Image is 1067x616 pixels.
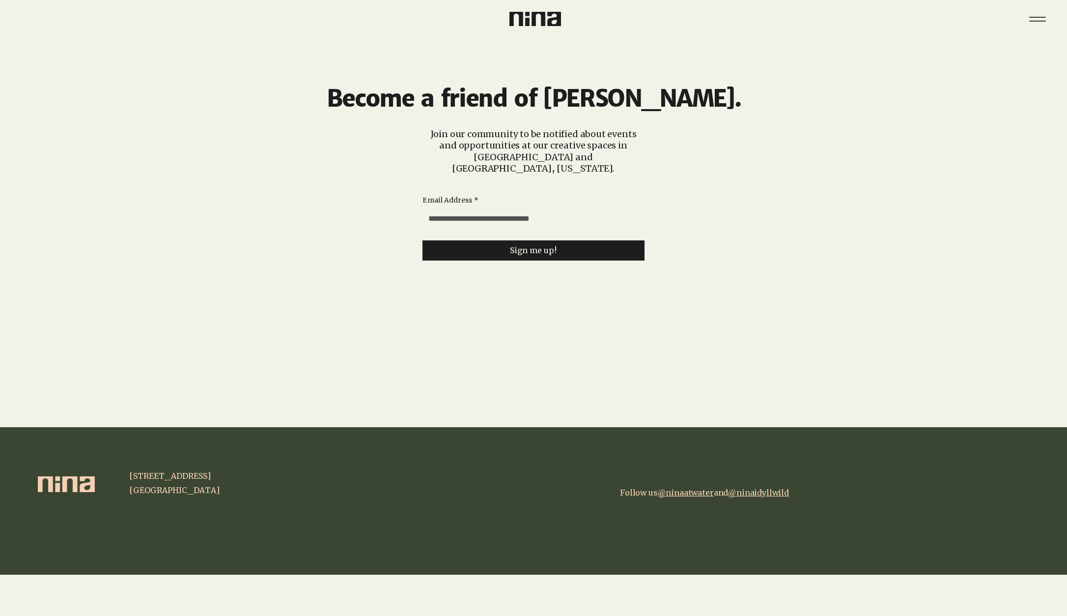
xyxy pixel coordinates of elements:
[620,488,658,498] a: Follow us
[509,12,561,26] img: Nina Logo CMYK_Charcoal.png
[658,488,729,498] span: and
[422,196,645,261] form: Newsletter Signup
[422,128,645,175] p: Join our community to be notified about events and opportunities at our creative spaces in [GEOGR...
[129,471,211,481] span: [STREET_ADDRESS]
[658,488,714,498] a: @ninaatwater
[728,488,789,498] a: @ninaidyllwild
[422,240,645,261] button: Sign me up!
[422,209,639,229] input: Email Address
[1022,4,1052,34] button: Menu
[510,246,557,255] span: Sign me up!
[422,196,478,205] label: Email Address
[1022,4,1052,34] nav: Site
[293,85,774,113] h3: Become a friend of [PERSON_NAME].
[129,485,220,495] span: [GEOGRAPHIC_DATA]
